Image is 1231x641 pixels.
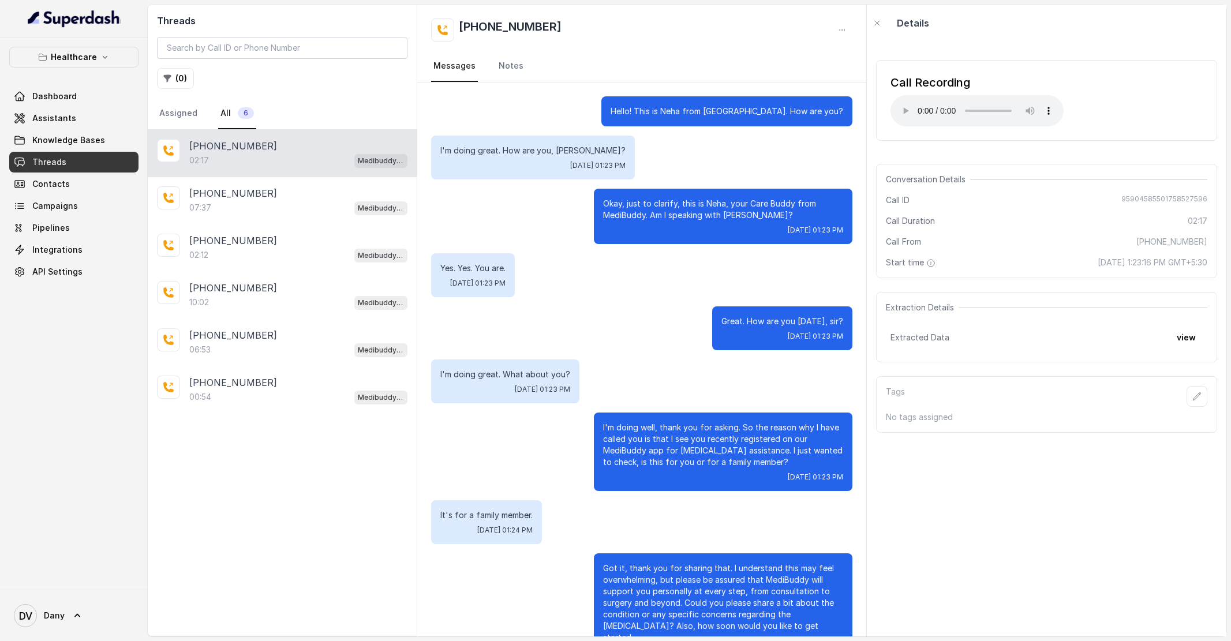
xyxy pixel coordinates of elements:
p: Medibuddy Support Assistant [358,344,404,356]
span: Threads [32,156,66,168]
p: [PHONE_NUMBER] [189,234,277,248]
span: Call From [886,236,921,248]
p: 07:37 [189,202,211,213]
p: Medibuddy Support Assistant [358,392,404,403]
p: Medibuddy Support Assistant [358,297,404,309]
span: 6 [238,107,254,119]
nav: Tabs [431,51,852,82]
span: Dany [44,610,65,621]
div: Call Recording [890,74,1064,91]
p: No tags assigned [886,411,1207,423]
p: 02:12 [189,249,208,261]
span: Call ID [886,194,910,206]
span: [PHONE_NUMBER] [1136,236,1207,248]
p: It's for a family member. [440,509,533,521]
span: [DATE] 01:23 PM [788,473,843,482]
span: Contacts [32,178,70,190]
button: view [1170,327,1203,348]
a: Assistants [9,108,139,129]
p: Tags [886,386,905,407]
a: Threads [9,152,139,173]
span: [DATE] 01:24 PM [477,526,533,535]
span: [DATE] 01:23 PM [570,161,626,170]
a: Pipelines [9,218,139,238]
nav: Tabs [157,98,407,129]
p: Okay, just to clarify, this is Neha, your Care Buddy from MediBuddy. Am I speaking with [PERSON_N... [603,198,843,221]
a: Contacts [9,174,139,194]
button: (0) [157,68,194,89]
a: All6 [218,98,256,129]
p: 06:53 [189,344,211,355]
text: DV [19,610,32,622]
a: Messages [431,51,478,82]
button: Healthcare [9,47,139,68]
span: 95904585501758527596 [1121,194,1207,206]
p: Healthcare [51,50,97,64]
p: Medibuddy Support Assistant [358,155,404,167]
span: Dashboard [32,91,77,102]
span: Assistants [32,113,76,124]
p: Yes. Yes. You are. [440,263,506,274]
p: [PHONE_NUMBER] [189,281,277,295]
p: Details [897,16,929,30]
p: [PHONE_NUMBER] [189,376,277,389]
p: 02:17 [189,155,209,166]
a: Assigned [157,98,200,129]
p: Great. How are you [DATE], sir? [721,316,843,327]
p: 10:02 [189,297,209,308]
span: Extraction Details [886,302,959,313]
p: Hello! This is Neha from [GEOGRAPHIC_DATA]. How are you? [611,106,843,117]
p: [PHONE_NUMBER] [189,139,277,153]
p: I'm doing well, thank you for asking. So the reason why I have called you is that I see you recen... [603,422,843,468]
span: Pipelines [32,222,70,234]
span: Extracted Data [890,332,949,343]
a: API Settings [9,261,139,282]
span: Conversation Details [886,174,970,185]
a: Dashboard [9,86,139,107]
a: Dany [9,599,139,632]
audio: Your browser does not support the audio element. [890,95,1064,126]
span: Campaigns [32,200,78,212]
p: Medibuddy Support Assistant [358,203,404,214]
a: Knowledge Bases [9,130,139,151]
img: light.svg [28,9,121,28]
p: 00:54 [189,391,211,403]
input: Search by Call ID or Phone Number [157,37,407,59]
p: [PHONE_NUMBER] [189,328,277,342]
span: Call Duration [886,215,935,227]
a: Integrations [9,239,139,260]
p: I'm doing great. What about you? [440,369,570,380]
span: [DATE] 01:23 PM [788,226,843,235]
p: [PHONE_NUMBER] [189,186,277,200]
span: Integrations [32,244,83,256]
h2: Threads [157,14,407,28]
p: I'm doing great. How are you, [PERSON_NAME]? [440,145,626,156]
h2: [PHONE_NUMBER] [459,18,562,42]
span: Knowledge Bases [32,134,105,146]
span: Start time [886,257,938,268]
p: Medibuddy Support Assistant [358,250,404,261]
span: [DATE] 01:23 PM [788,332,843,341]
span: [DATE] 1:23:16 PM GMT+5:30 [1098,257,1207,268]
span: [DATE] 01:23 PM [515,385,570,394]
span: [DATE] 01:23 PM [450,279,506,288]
span: API Settings [32,266,83,278]
a: Campaigns [9,196,139,216]
span: 02:17 [1188,215,1207,227]
a: Notes [496,51,526,82]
